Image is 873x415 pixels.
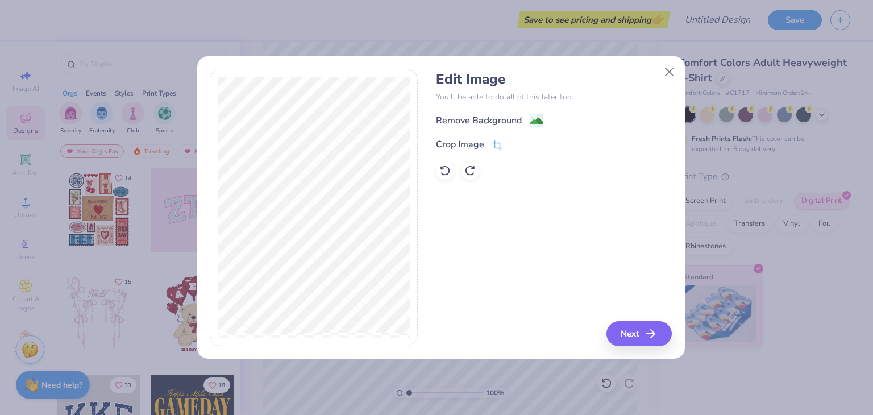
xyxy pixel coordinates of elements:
[436,114,522,127] div: Remove Background
[436,71,672,88] h4: Edit Image
[606,321,672,346] button: Next
[658,61,680,82] button: Close
[436,91,672,103] p: You’ll be able to do all of this later too.
[436,138,484,151] div: Crop Image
